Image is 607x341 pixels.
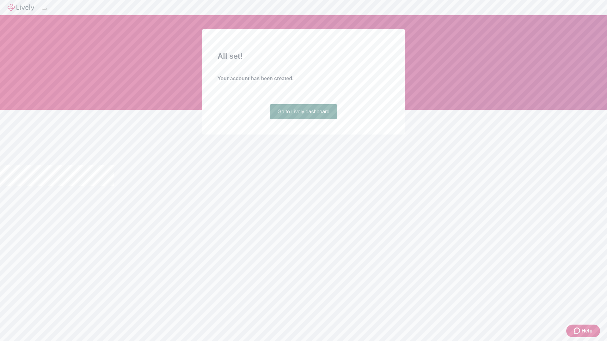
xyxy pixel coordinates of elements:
[270,104,337,119] a: Go to Lively dashboard
[581,327,592,335] span: Help
[574,327,581,335] svg: Zendesk support icon
[8,4,34,11] img: Lively
[42,8,47,10] button: Log out
[218,75,389,82] h4: Your account has been created.
[218,51,389,62] h2: All set!
[566,325,600,337] button: Zendesk support iconHelp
